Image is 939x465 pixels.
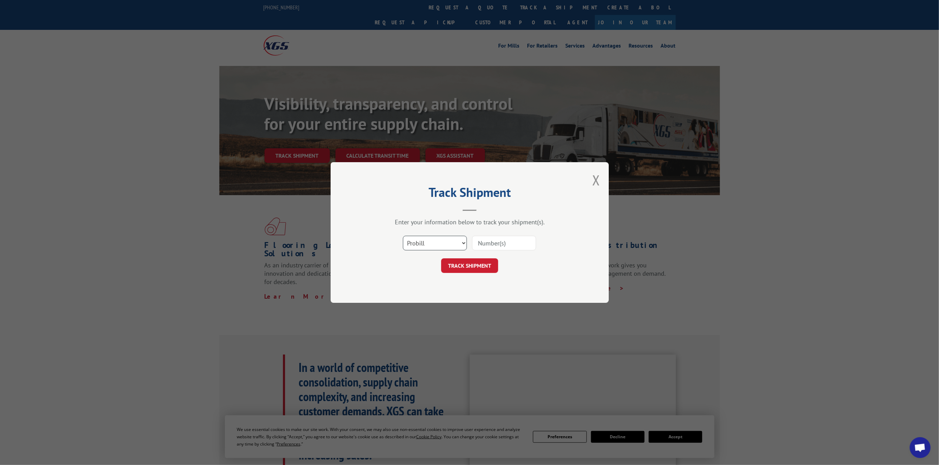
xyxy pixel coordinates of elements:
[592,171,600,189] button: Close modal
[365,218,574,226] div: Enter your information below to track your shipment(s).
[910,437,931,458] a: Open chat
[441,258,498,273] button: TRACK SHIPMENT
[365,188,574,201] h2: Track Shipment
[472,236,536,250] input: Number(s)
